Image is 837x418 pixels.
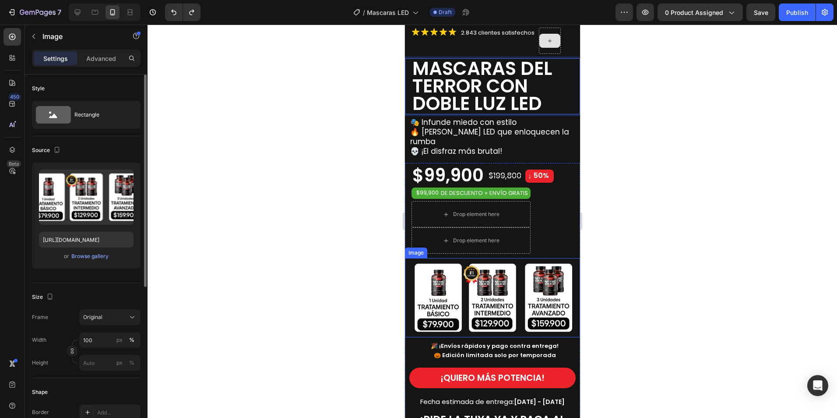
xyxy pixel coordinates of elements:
span: / [363,8,365,17]
div: % [129,336,134,344]
span: 0 product assigned [665,8,723,17]
div: Shape [32,388,48,396]
p: 7 [57,7,61,18]
span: Draft [439,8,452,16]
iframe: Design area [405,25,580,418]
p: Image [42,31,117,42]
div: Undo/Redo [165,4,200,21]
div: px [116,336,123,344]
button: Original [79,309,141,325]
div: Source [32,145,62,156]
div: Rich Text Editor. Editing area: main [7,388,169,417]
span: or [64,251,69,262]
div: 450 [8,93,21,100]
div: Open Intercom Messenger [807,375,828,396]
label: Height [32,359,48,367]
input: https://example.com/image.jpg [39,232,134,248]
div: % [129,359,134,367]
img: preview-image [39,170,134,225]
input: px% [79,355,141,371]
button: px [127,358,137,368]
p: Settings [43,54,68,63]
label: Width [32,336,46,344]
div: Size [32,291,55,303]
div: Style [32,85,45,92]
button: 0 product assigned [658,4,743,21]
span: Original [83,313,102,321]
input: px% [79,332,141,348]
strong: ¡PIDE LA TUYA YA Y PAGA AL RECIBIR EN CASA! [15,388,160,416]
button: px [127,335,137,345]
div: Rectangle [74,105,128,125]
span: Save [754,9,768,16]
button: Browse gallery [71,252,109,261]
button: 7 [4,4,65,21]
button: % [114,358,125,368]
div: Beta [7,160,21,167]
span: Mascaras LED [367,8,409,17]
button: Save [746,4,775,21]
div: Border [32,408,49,416]
div: px [116,359,123,367]
p: Advanced [86,54,116,63]
div: Add... [97,409,138,417]
div: Publish [786,8,808,17]
label: Frame [32,313,48,321]
button: Publish [779,4,816,21]
button: % [114,335,125,345]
